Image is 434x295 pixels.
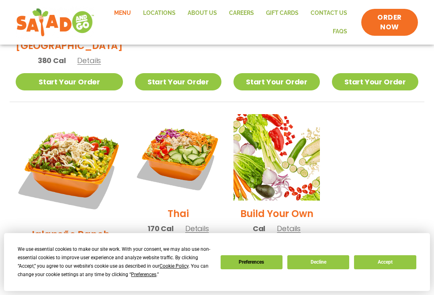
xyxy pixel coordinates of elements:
[361,9,418,36] a: ORDER NOW
[135,73,221,90] a: Start Your Order
[369,13,410,32] span: ORDER NOW
[332,73,418,90] a: Start Your Order
[18,245,211,279] div: We use essential cookies to make our site work. With your consent, we may also use non-essential ...
[168,207,188,221] h2: Thai
[305,4,353,23] a: Contact Us
[16,6,94,39] img: new-SAG-logo-768×292
[131,272,156,277] span: Preferences
[240,207,313,221] h2: Build Your Own
[182,4,223,23] a: About Us
[108,4,137,23] a: Menu
[233,73,320,90] a: Start Your Order
[354,255,416,269] button: Accept
[253,223,265,234] span: Cal
[16,114,123,221] img: Product photo for Jalapeño Ranch Salad
[102,4,354,41] nav: Menu
[16,39,123,53] h2: [GEOGRAPHIC_DATA]
[260,4,305,23] a: GIFT CARDS
[16,73,123,90] a: Start Your Order
[137,4,182,23] a: Locations
[233,114,320,201] img: Product photo for Build Your Own
[327,23,353,41] a: FAQs
[77,55,101,66] span: Details
[135,114,221,201] img: Product photo for Thai Salad
[4,233,430,291] div: Cookie Consent Prompt
[287,255,349,269] button: Decline
[223,4,260,23] a: Careers
[147,223,174,234] span: 170 Cal
[185,223,209,234] span: Details
[160,263,188,269] span: Cookie Policy
[221,255,283,269] button: Preferences
[29,227,110,242] h2: Jalapeño Ranch
[38,55,66,66] span: 380 Cal
[277,223,301,234] span: Details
